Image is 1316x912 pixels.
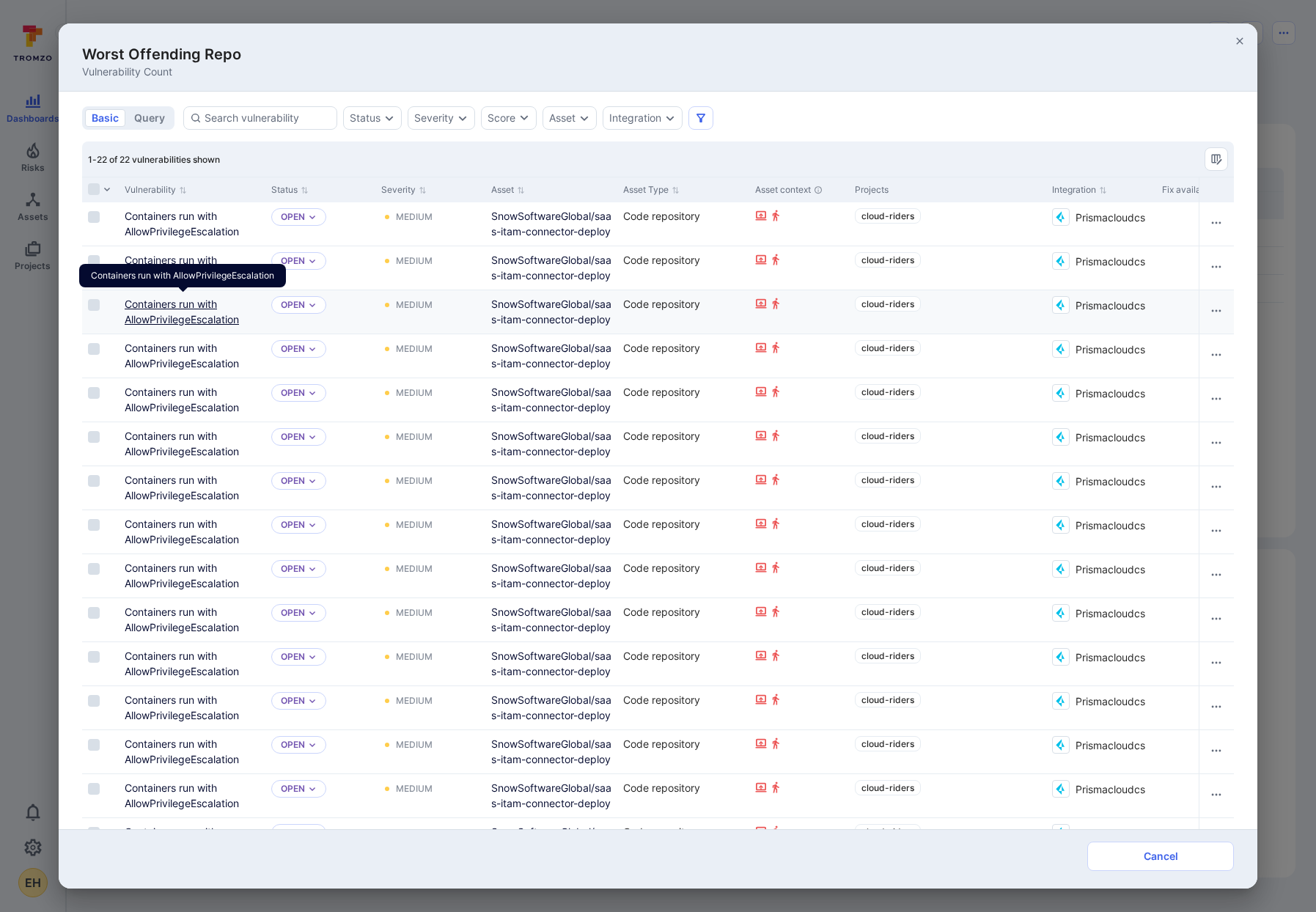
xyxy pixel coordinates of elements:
[375,246,485,290] div: Cell for Severity
[855,340,921,356] a: cloud-riders
[281,387,305,399] button: Open
[308,652,317,661] button: Expand dropdown
[617,202,749,246] div: Cell for Asset Type
[749,466,849,510] div: Cell for Asset context
[457,112,468,124] button: Expand dropdown
[281,695,305,707] button: Open
[1046,510,1156,554] div: Cell for Integration
[1205,147,1228,171] button: Manage columns
[1076,296,1145,313] span: Prismacloudcs
[125,386,239,413] a: Containers run with AllowPrivilegeEscalation
[617,510,749,554] div: Cell for Asset Type
[491,474,611,501] a: SnowSoftwareGlobal/saas-itam-connector-deploy
[849,598,1046,641] div: Cell for Projects
[861,342,914,353] span: cloud-riders
[308,433,317,441] button: Expand dropdown
[849,202,1046,246] div: Cell for Projects
[119,554,265,597] div: Cell for Vulnerability
[308,740,317,749] button: Expand dropdown
[1046,290,1156,334] div: Cell for Integration
[855,824,921,839] a: cloud-riders
[350,112,381,124] button: Status
[82,466,119,510] div: Cell for selection
[88,299,100,311] span: Select row
[849,246,1046,290] div: Cell for Projects
[1199,554,1234,597] div: Cell for
[1156,466,1221,510] div: Cell for Fix available
[855,780,921,795] a: cloud-riders
[125,184,187,196] button: Sort by Vulnerability
[485,378,617,422] div: Cell for Asset
[1052,184,1107,196] button: Sort by Integration
[308,521,317,529] button: Expand dropdown
[1087,842,1234,871] button: Cancel
[375,422,485,466] div: Cell for Severity
[82,290,119,334] div: Cell for selection
[1205,695,1228,718] button: Row actions menu
[749,202,849,246] div: Cell for Asset context
[88,387,100,399] span: Select row
[1199,510,1234,554] div: Cell for
[749,598,849,641] div: Cell for Asset context
[1046,246,1156,290] div: Cell for Integration
[849,290,1046,334] div: Cell for Projects
[688,106,713,130] button: Filters
[1076,340,1145,357] span: Prismacloudcs
[485,466,617,510] div: Cell for Asset
[491,254,611,282] a: SnowSoftwareGlobal/saas-itam-connector-deploy
[861,782,914,793] span: cloud-riders
[375,466,485,510] div: Cell for Severity
[623,516,743,532] div: Code repository
[265,598,375,641] div: Cell for Status
[271,184,309,196] button: Sort by Status
[861,386,914,397] span: cloud-riders
[485,598,617,641] div: Cell for Asset
[82,65,241,79] span: Vulnerability Count
[814,185,823,194] div: Automatically discovered context associated with the asset
[491,342,611,369] a: SnowSoftwareGlobal/saas-itam-connector-deploy
[265,246,375,290] div: Cell for Status
[281,431,305,443] p: Open
[82,554,119,597] div: Cell for selection
[1076,428,1145,445] span: Prismacloudcs
[617,598,749,641] div: Cell for Asset Type
[491,606,611,633] a: SnowSoftwareGlobal/saas-itam-connector-deploy
[396,255,433,267] div: Medium
[485,422,617,466] div: Cell for Asset
[1199,334,1234,378] div: Cell for
[281,739,305,751] p: Open
[308,213,317,221] button: Expand dropdown
[861,430,914,441] span: cloud-riders
[849,378,1046,422] div: Cell for Projects
[855,560,921,575] a: cloud-riders
[88,519,100,531] span: Select row
[414,112,454,124] div: Severity
[617,334,749,378] div: Cell for Asset Type
[281,651,305,663] button: Open
[1076,384,1145,401] span: Prismacloudcs
[1076,208,1145,225] span: Prismacloudcs
[1046,598,1156,641] div: Cell for Integration
[82,598,119,641] div: Cell for selection
[849,334,1046,378] div: Cell for Projects
[617,466,749,510] div: Cell for Asset Type
[1156,334,1221,378] div: Cell for Fix available
[578,112,590,124] button: Expand dropdown
[549,112,576,124] div: Asset
[861,298,914,309] span: cloud-riders
[1076,560,1145,577] span: Prismacloudcs
[88,475,100,487] span: Select row
[749,510,849,554] div: Cell for Asset context
[281,827,305,839] button: Open
[375,554,485,597] div: Cell for Severity
[1046,554,1156,597] div: Cell for Integration
[623,560,743,575] div: Code repository
[88,154,220,165] span: 1-22 of 22 vulnerabilities shown
[281,255,305,267] p: Open
[82,510,119,554] div: Cell for selection
[749,246,849,290] div: Cell for Asset context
